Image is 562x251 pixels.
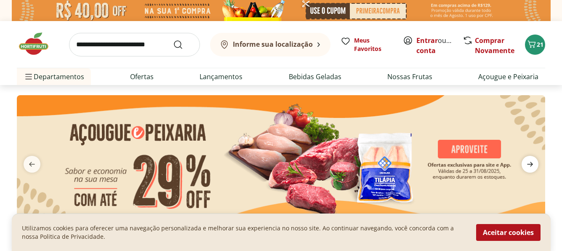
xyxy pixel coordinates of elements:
[17,31,59,56] img: Hortifruti
[210,33,330,56] button: Informe sua localização
[354,36,393,53] span: Meus Favoritos
[475,36,514,55] a: Comprar Novamente
[173,40,193,50] button: Submit Search
[24,67,34,87] button: Menu
[537,40,543,48] span: 21
[416,36,438,45] a: Entrar
[387,72,432,82] a: Nossas Frutas
[130,72,154,82] a: Ofertas
[525,35,545,55] button: Carrinho
[416,35,454,56] span: ou
[24,67,84,87] span: Departamentos
[233,40,313,49] b: Informe sua localização
[289,72,341,82] a: Bebidas Geladas
[200,72,242,82] a: Lançamentos
[17,95,545,223] img: açougue
[476,224,541,241] button: Aceitar cookies
[341,36,393,53] a: Meus Favoritos
[478,72,538,82] a: Açougue e Peixaria
[416,36,463,55] a: Criar conta
[515,156,545,173] button: next
[22,224,466,241] p: Utilizamos cookies para oferecer uma navegação personalizada e melhorar sua experiencia no nosso ...
[69,33,200,56] input: search
[17,156,47,173] button: previous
